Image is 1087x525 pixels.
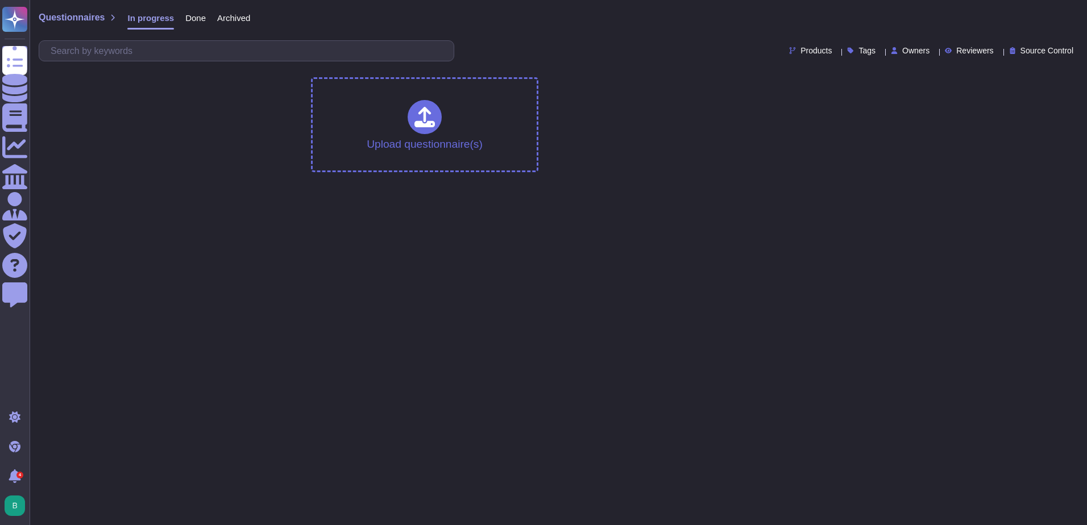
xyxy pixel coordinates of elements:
span: Questionnaires [39,13,105,22]
span: Done [185,14,206,22]
img: user [5,495,25,516]
span: Tags [858,47,876,55]
span: Archived [217,14,250,22]
input: Search by keywords [45,41,454,61]
span: Source Control [1020,47,1073,55]
span: Reviewers [956,47,993,55]
span: Owners [902,47,930,55]
div: Upload questionnaire(s) [367,100,483,149]
span: In progress [127,14,174,22]
span: Products [800,47,832,55]
button: user [2,493,33,518]
div: 4 [16,472,23,478]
